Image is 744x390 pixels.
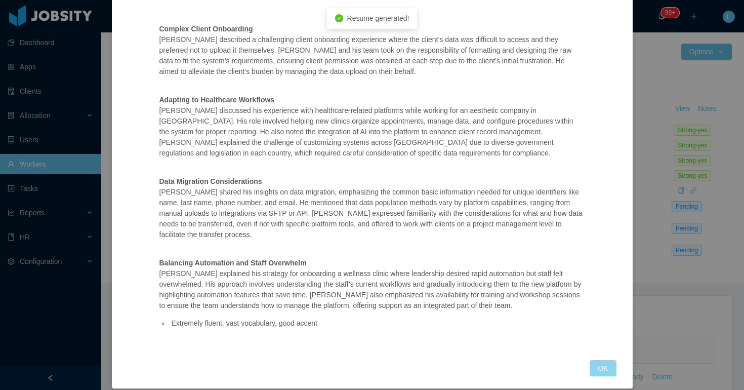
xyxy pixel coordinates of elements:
span: Resume generated! [347,14,409,22]
p: [PERSON_NAME] shared his insights on data migration, emphasizing the common basic information nee... [159,176,585,240]
strong: Data Migration Considerations [159,177,262,185]
p: [PERSON_NAME] explained his strategy for onboarding a wellness clinic where leadership desired ra... [159,258,585,311]
strong: Complex Client Onboarding [159,25,253,33]
strong: Adapting to Healthcare Workflows [159,96,275,104]
li: Extremely fluent, vast vocabulary, good accent [170,318,585,329]
i: icon: check-circle [335,14,343,22]
strong: Balancing Automation and Staff Overwhelm [159,259,307,267]
p: [PERSON_NAME] discussed his experience with healthcare-related platforms while working for an aes... [159,95,585,159]
p: [PERSON_NAME] described a challenging client onboarding experience where the client’s data was di... [159,24,585,77]
button: OK [590,360,616,376]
